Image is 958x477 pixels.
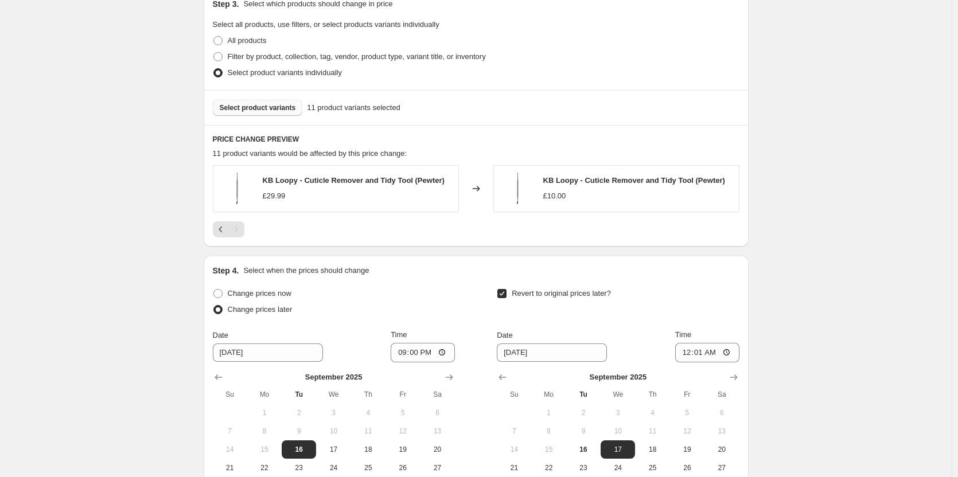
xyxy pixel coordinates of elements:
[532,440,566,459] button: Monday September 15 2025
[228,36,267,45] span: All products
[605,427,630,436] span: 10
[321,445,346,454] span: 17
[213,221,244,237] nav: Pagination
[425,427,450,436] span: 13
[605,463,630,472] span: 24
[247,459,282,477] button: Monday September 22 2025
[385,404,420,422] button: Friday September 5 2025
[425,408,450,417] span: 6
[501,463,527,472] span: 21
[286,463,311,472] span: 23
[213,265,239,276] h2: Step 4.
[675,427,700,436] span: 12
[213,100,303,116] button: Select product variants
[390,390,415,399] span: Fr
[252,445,277,454] span: 15
[247,440,282,459] button: Monday September 15 2025
[217,445,243,454] span: 14
[356,390,381,399] span: Th
[213,343,323,362] input: 9/16/2025
[213,422,247,440] button: Sunday September 7 2025
[220,103,296,112] span: Select product variants
[316,385,351,404] th: Wednesday
[286,427,311,436] span: 9
[571,427,596,436] span: 9
[536,427,562,436] span: 8
[390,463,415,472] span: 26
[228,68,342,77] span: Select product variants individually
[213,331,228,339] span: Date
[709,408,734,417] span: 6
[497,331,512,339] span: Date
[670,440,704,459] button: Friday September 19 2025
[351,422,385,440] button: Thursday September 11 2025
[675,390,700,399] span: Fr
[441,369,457,385] button: Show next month, October 2025
[252,463,277,472] span: 22
[316,404,351,422] button: Wednesday September 3 2025
[391,343,455,362] input: 12:00
[351,385,385,404] th: Thursday
[566,440,601,459] button: Today Tuesday September 16 2025
[213,135,739,144] h6: PRICE CHANGE PREVIEW
[635,404,669,422] button: Thursday September 4 2025
[213,459,247,477] button: Sunday September 21 2025
[640,408,665,417] span: 4
[217,390,243,399] span: Su
[709,427,734,436] span: 13
[390,408,415,417] span: 5
[605,445,630,454] span: 17
[675,330,691,339] span: Time
[356,463,381,472] span: 25
[263,176,445,185] span: KB Loopy - Cuticle Remover and Tidy Tool (Pewter)
[286,445,311,454] span: 16
[356,445,381,454] span: 18
[282,385,316,404] th: Tuesday
[670,385,704,404] th: Friday
[321,427,346,436] span: 10
[566,422,601,440] button: Tuesday September 9 2025
[420,385,454,404] th: Saturday
[420,459,454,477] button: Saturday September 27 2025
[282,459,316,477] button: Tuesday September 23 2025
[351,440,385,459] button: Thursday September 18 2025
[252,427,277,436] span: 8
[321,408,346,417] span: 3
[321,463,346,472] span: 24
[675,343,739,362] input: 12:00
[286,408,311,417] span: 2
[497,422,531,440] button: Sunday September 7 2025
[605,390,630,399] span: We
[640,445,665,454] span: 18
[640,390,665,399] span: Th
[351,459,385,477] button: Thursday September 25 2025
[543,190,566,202] div: £10.00
[601,385,635,404] th: Wednesday
[670,404,704,422] button: Friday September 5 2025
[425,463,450,472] span: 27
[217,463,243,472] span: 21
[252,390,277,399] span: Mo
[420,422,454,440] button: Saturday September 13 2025
[704,459,739,477] button: Saturday September 27 2025
[356,427,381,436] span: 11
[675,463,700,472] span: 26
[391,330,407,339] span: Time
[263,190,286,202] div: £29.99
[243,265,369,276] p: Select when the prices should change
[543,176,725,185] span: KB Loopy - Cuticle Remover and Tidy Tool (Pewter)
[536,463,562,472] span: 22
[316,459,351,477] button: Wednesday September 24 2025
[385,440,420,459] button: Friday September 19 2025
[497,440,531,459] button: Sunday September 14 2025
[213,20,439,29] span: Select all products, use filters, or select products variants individually
[390,445,415,454] span: 19
[605,408,630,417] span: 3
[601,459,635,477] button: Wednesday September 24 2025
[726,369,742,385] button: Show next month, October 2025
[219,171,254,206] img: Silver_Loopy_-_White_80x.png
[316,422,351,440] button: Wednesday September 10 2025
[390,427,415,436] span: 12
[704,440,739,459] button: Saturday September 20 2025
[635,459,669,477] button: Thursday September 25 2025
